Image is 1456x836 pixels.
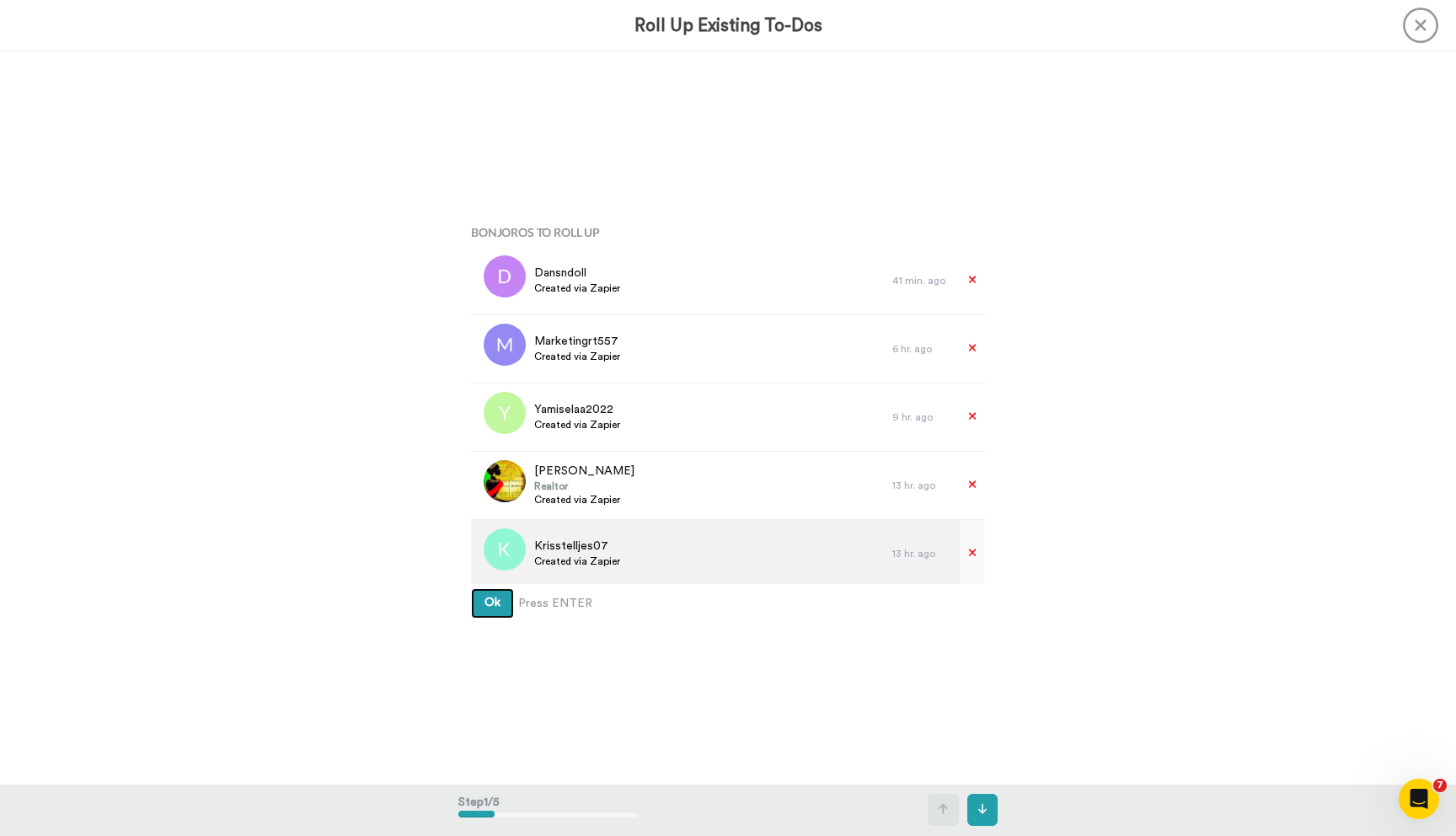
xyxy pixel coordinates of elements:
span: Press ENTER [518,595,592,612]
div: 9 hr. ago [892,410,951,424]
img: k.png [484,528,526,571]
span: Marketingrt557 [534,333,620,350]
span: Realtor [534,480,634,493]
span: Created via Zapier [534,555,620,568]
div: 13 hr. ago [892,547,951,560]
span: [PERSON_NAME] [534,463,634,480]
span: Created via Zapier [534,493,634,506]
span: Created via Zapier [534,418,620,431]
div: 41 min. ago [892,274,951,287]
span: Dansndoll [534,265,620,281]
span: 7 [1433,779,1447,792]
img: d63e452a-964b-4664-8b87-2bf66795dad5.jpg [484,460,526,502]
h3: Roll Up Existing To-Dos [634,16,822,35]
div: Step 1 / 5 [458,785,638,834]
span: Krisstelljes07 [534,538,620,555]
span: Yamiselaa2022 [534,401,620,418]
img: y.png [484,392,526,434]
div: 6 hr. ago [892,342,951,356]
span: Ok [484,597,500,608]
span: Created via Zapier [534,350,620,363]
img: d.png [484,255,526,297]
iframe: Intercom live chat [1399,779,1439,819]
span: Created via Zapier [534,281,620,295]
h4: Bonjoros To Roll Up [471,226,985,238]
img: m.png [484,324,526,366]
div: 13 hr. ago [892,479,951,492]
button: Ok [471,588,514,619]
